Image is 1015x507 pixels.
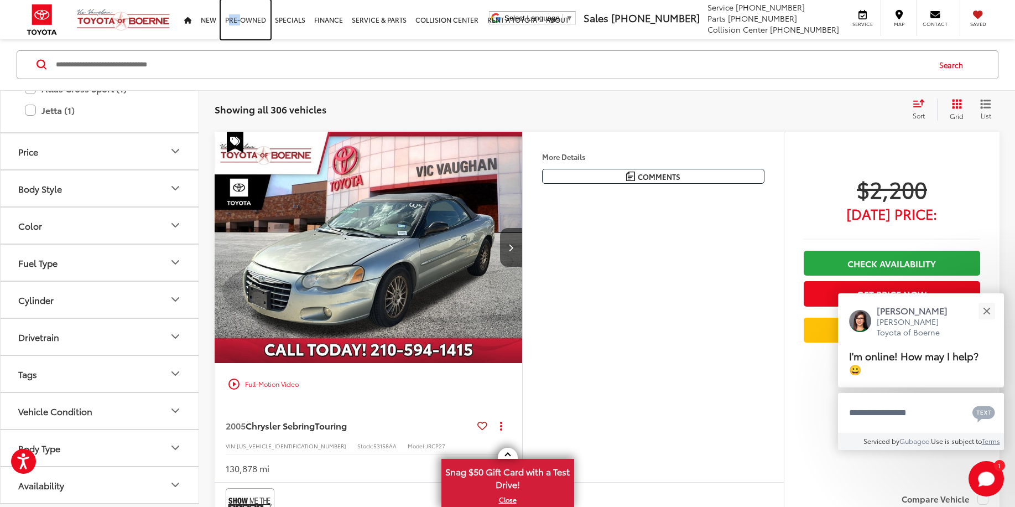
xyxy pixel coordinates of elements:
svg: Text [972,405,995,422]
span: VIN: [226,442,237,450]
p: [PERSON_NAME] Toyota of Boerne [877,317,959,338]
div: Body Style [18,183,62,194]
button: AvailabilityAvailability [1,467,200,503]
span: Map [887,20,911,28]
a: Gubagoo. [899,436,931,446]
span: Touring [315,419,347,432]
img: Vic Vaughan Toyota of Boerne [76,8,170,31]
span: I'm online! How may I help? 😀 [849,348,978,376]
span: Grid [950,111,964,121]
span: Service [850,20,875,28]
span: Special [227,132,243,153]
span: [PHONE_NUMBER] [611,11,700,25]
button: Vehicle ConditionVehicle Condition [1,393,200,429]
button: PricePrice [1,133,200,169]
button: Body StyleBody Style [1,170,200,206]
span: Showing all 306 vehicles [215,102,326,116]
div: Fuel Type [169,256,182,270]
span: JRCP27 [426,442,445,450]
div: 130,878 mi [226,462,269,475]
div: Price [169,145,182,158]
span: Sales [584,11,608,25]
p: [PERSON_NAME] [877,304,959,317]
span: Snag $50 Gift Card with a Test Drive! [443,460,573,494]
span: [PHONE_NUMBER] [728,13,797,24]
svg: Start Chat [969,461,1004,496]
span: Sort [913,111,925,120]
span: Model: [408,442,426,450]
img: Comments [626,172,635,181]
span: 2005 [226,419,246,432]
textarea: Type your message [838,393,1004,433]
button: TagsTags [1,356,200,392]
span: Comments [638,172,680,182]
div: Body Type [18,443,60,453]
span: dropdown dots [500,421,502,430]
button: Fuel TypeFuel Type [1,245,200,281]
div: Cylinder [18,294,54,305]
span: [PHONE_NUMBER] [770,24,839,35]
a: 2005Chrysler SebringTouring [226,420,473,432]
div: Drivetrain [18,332,59,342]
span: 1 [998,463,1001,468]
span: Parts [707,13,726,24]
button: Search [929,51,979,79]
label: Compare Vehicle [902,494,988,505]
div: Price [18,146,38,157]
button: Comments [542,169,764,184]
div: Body Type [169,442,182,455]
button: CylinderCylinder [1,282,200,318]
span: Saved [966,20,990,28]
a: Terms [982,436,1000,446]
span: Stock: [357,442,373,450]
span: Serviced by [863,436,899,446]
button: Chat with SMS [969,400,998,425]
div: Vehicle Condition [169,405,182,418]
button: Body TypeBody Type [1,430,200,466]
div: Color [18,220,42,231]
div: Close[PERSON_NAME][PERSON_NAME] Toyota of BoerneI'm online! How may I help? 😀Type your messageCha... [838,293,1004,450]
button: List View [972,99,1000,121]
button: Get Price Now [804,281,980,306]
button: Close [975,299,998,323]
button: Next image [500,228,522,267]
div: 2005 Chrysler Sebring Touring 0 [214,132,523,363]
label: Jetta (1) [25,101,174,120]
a: 2005 Chrysler Sebring Touring2005 Chrysler Sebring Touring2005 Chrysler Sebring Touring2005 Chrys... [214,132,523,363]
span: List [980,111,991,120]
span: Use is subject to [931,436,982,446]
span: Chrysler Sebring [246,419,315,432]
div: Cylinder [169,293,182,307]
img: 2005 Chrysler Sebring Touring [214,132,523,364]
span: 53158AA [373,442,397,450]
span: [PHONE_NUMBER] [736,2,805,13]
span: Service [707,2,733,13]
span: Contact [923,20,948,28]
button: Grid View [937,99,972,121]
div: Color [169,219,182,232]
div: Availability [18,480,64,490]
div: Tags [18,369,37,379]
div: Fuel Type [18,257,58,268]
span: [US_VEHICLE_IDENTIFICATION_NUMBER] [237,442,346,450]
div: Drivetrain [169,330,182,344]
button: Actions [492,416,511,436]
div: Body Style [169,182,182,195]
a: Check Availability [804,251,980,276]
button: Toggle Chat Window [969,461,1004,496]
h4: More Details [542,153,764,161]
span: $2,200 [804,175,980,203]
button: ColorColor [1,208,200,244]
div: Tags [169,368,182,381]
div: Vehicle Condition [18,406,92,416]
span: [DATE] Price: [804,208,980,219]
a: Value Your Trade [804,318,980,343]
button: Select sort value [907,99,937,121]
button: DrivetrainDrivetrain [1,319,200,355]
div: Availability [169,479,182,492]
span: Collision Center [707,24,768,35]
input: Search by Make, Model, or Keyword [55,51,929,78]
